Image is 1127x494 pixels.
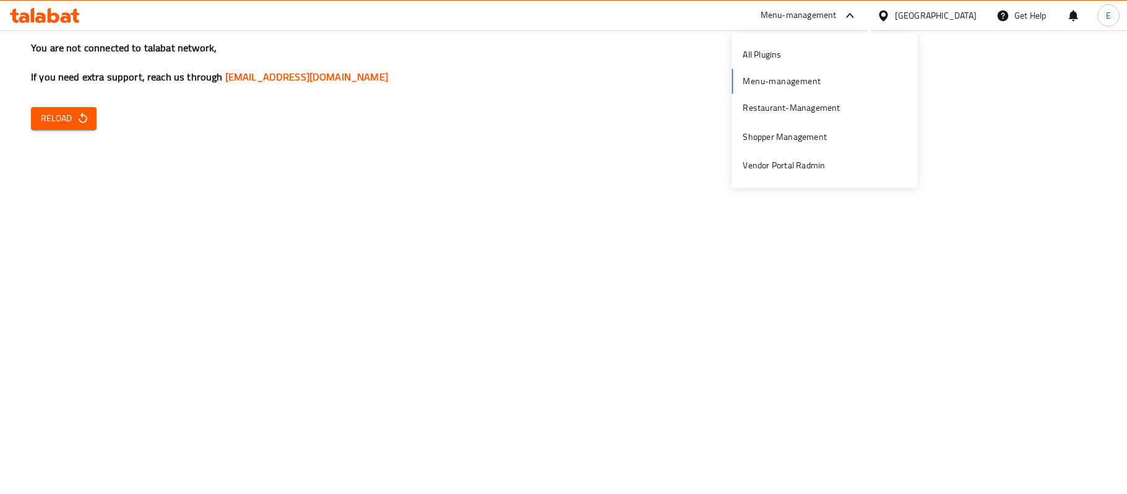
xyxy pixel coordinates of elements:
[31,107,97,130] button: Reload
[743,130,827,144] div: Shopper Management
[743,159,825,173] div: Vendor Portal Radmin
[761,8,837,23] div: Menu-management
[225,67,388,86] a: [EMAIL_ADDRESS][DOMAIN_NAME]
[31,41,1096,84] h3: You are not connected to talabat network, If you need extra support, reach us through
[895,9,977,22] div: [GEOGRAPHIC_DATA]
[41,111,87,126] span: Reload
[743,102,840,115] div: Restaurant-Management
[1106,9,1111,22] span: E
[743,48,781,61] div: All Plugins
